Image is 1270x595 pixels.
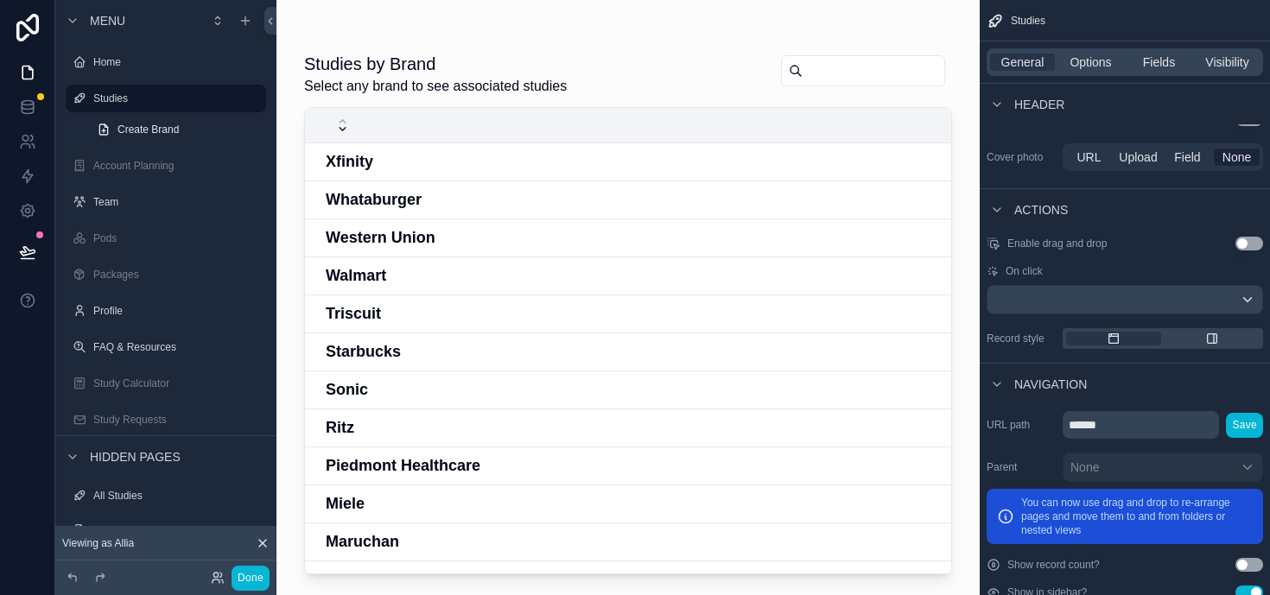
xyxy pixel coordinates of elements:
[1076,149,1101,166] span: URL
[1222,149,1251,166] span: None
[66,261,266,288] a: Packages
[1119,149,1157,166] span: Upload
[326,302,986,326] a: Triscuit
[66,48,266,76] a: Home
[93,340,263,354] label: FAQ & Resources
[326,378,986,402] a: Sonic
[90,448,181,465] span: Hidden pages
[66,188,266,216] a: Team
[66,516,266,544] a: SOWs
[1007,558,1100,572] label: Show record count?
[93,377,263,390] label: Study Calculator
[93,55,263,69] label: Home
[93,195,263,209] label: Team
[1014,96,1064,113] span: Header
[1070,54,1111,71] span: Options
[326,530,986,554] a: Maruchan
[66,85,266,112] a: Studies
[1174,149,1200,166] span: Field
[232,566,270,591] button: Done
[93,304,263,318] label: Profile
[90,12,125,29] span: Menu
[987,332,1056,345] label: Record style
[326,150,986,174] a: Xfinity
[1226,413,1263,438] button: Save
[326,568,986,592] a: Macy's
[1070,459,1099,476] span: None
[326,226,986,250] a: Western Union
[66,370,266,397] a: Study Calculator
[93,489,263,503] label: All Studies
[66,297,266,325] a: Profile
[326,416,986,440] a: Ritz
[1011,14,1045,28] span: Studies
[1021,496,1253,537] p: You can now use drag and drop to re-arrange pages and move them to and from folders or nested views
[93,413,263,427] label: Study Requests
[1001,54,1045,71] span: General
[326,454,986,478] a: Piedmont Healthcare
[987,460,1056,474] label: Parent
[1205,54,1248,71] span: Visibility
[93,92,256,105] label: Studies
[1007,237,1107,250] span: Enable drag and drop
[86,116,266,143] a: Create Brand
[326,264,986,288] a: Walmart
[93,159,263,173] label: Account Planning
[93,231,263,245] label: Pods
[62,536,134,550] span: Viewing as Allia
[117,123,179,136] span: Create Brand
[326,340,986,364] a: Starbucks
[1143,54,1175,71] span: Fields
[1006,264,1043,278] span: On click
[304,76,567,97] span: Select any brand to see associated studies
[326,492,986,516] a: Miele
[66,333,266,361] a: FAQ & Resources
[304,52,567,76] h1: Studies by Brand
[1014,376,1087,393] span: Navigation
[987,418,1056,432] label: URL path
[66,406,266,434] a: Study Requests
[326,188,986,212] a: Whataburger
[1014,201,1068,218] span: Actions
[93,268,263,282] label: Packages
[987,150,1056,164] label: Cover photo
[93,523,263,537] label: SOWs
[1063,453,1263,482] button: None
[66,152,266,180] a: Account Planning
[66,225,266,252] a: Pods
[66,482,266,510] a: All Studies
